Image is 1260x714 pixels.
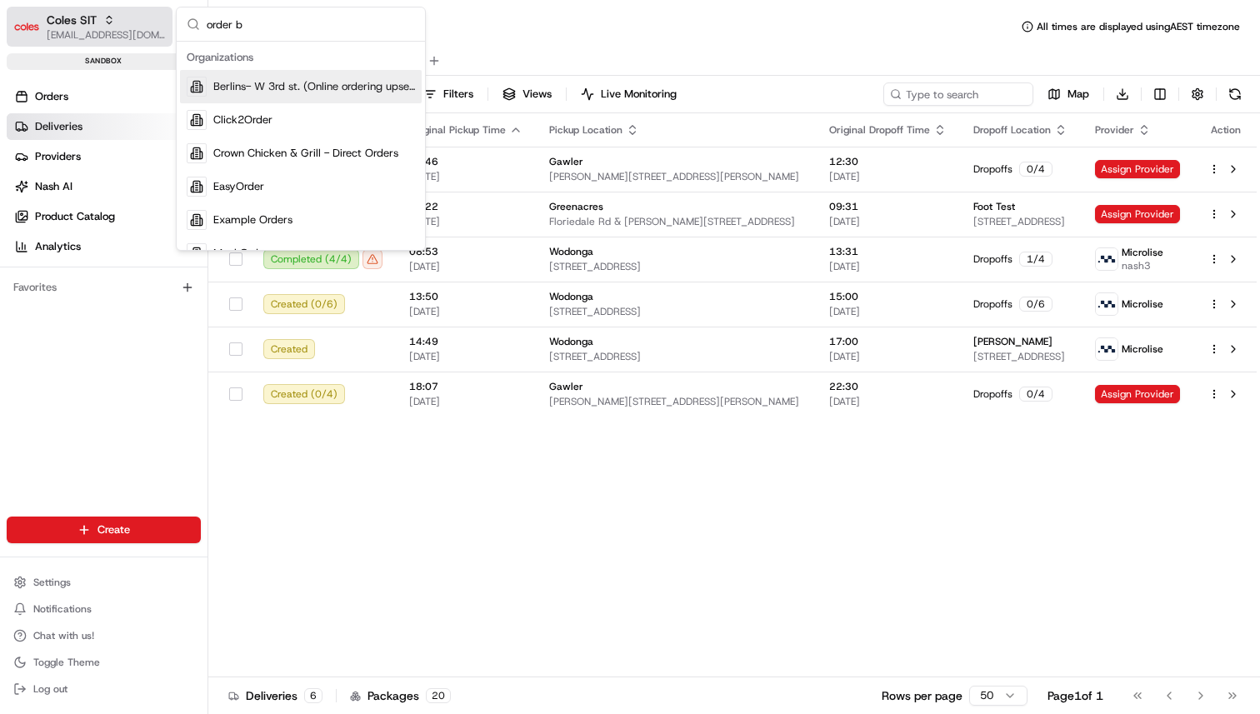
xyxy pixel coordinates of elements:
div: 0 / 4 [1019,387,1052,402]
a: Powered byPylon [117,367,202,381]
span: Gawler [549,155,583,168]
button: Toggle Theme [7,651,201,674]
div: Page 1 of 1 [1047,687,1103,704]
span: 08:22 [409,200,522,213]
div: Packages [350,687,451,704]
span: Assign Provider [1095,385,1180,403]
div: 💻 [141,329,154,342]
span: [PERSON_NAME][STREET_ADDRESS][PERSON_NAME] [549,395,802,408]
img: 4281594248423_2fcf9dad9f2a874258b8_72.png [35,159,65,189]
span: Greenacres [549,200,603,213]
span: [DATE] [409,350,522,363]
span: Original Dropoff Time [829,123,930,137]
img: microlise_logo.jpeg [1096,248,1117,270]
div: 6 [304,688,322,703]
button: See all [258,213,303,233]
span: 13:50 [409,290,522,303]
span: [STREET_ADDRESS] [549,305,802,318]
a: 💻API Documentation [134,321,274,351]
div: Deliveries [228,687,322,704]
span: Crown Chicken & Grill - Direct Orders [213,146,398,161]
div: Past conversations [17,217,112,230]
div: Suggestions [177,42,425,250]
span: Microlise [1122,246,1163,259]
span: Deliveries [35,119,82,134]
span: Product Catalog [35,209,115,224]
span: Knowledge Base [33,327,127,344]
button: Start new chat [283,164,303,184]
span: Notifications [33,602,92,616]
span: Providers [35,149,81,164]
a: 📗Knowledge Base [10,321,134,351]
span: Pylon [166,368,202,381]
span: Original Pickup Time [409,123,506,137]
span: Dropoffs [973,252,1012,266]
a: Providers [7,143,207,170]
span: nash3 [1122,259,1163,272]
span: Orders [35,89,68,104]
a: Nash AI [7,173,207,200]
button: Coles SITColes SIT[EMAIL_ADDRESS][DOMAIN_NAME] [7,7,172,47]
span: All times are displayed using AEST timezone [1037,20,1240,33]
span: Floriedale Rd & [PERSON_NAME][STREET_ADDRESS] [549,215,802,228]
span: Analytics [35,239,81,254]
button: Notifications [7,597,201,621]
span: [DATE] [829,170,947,183]
span: [STREET_ADDRESS] [549,260,802,273]
span: [DATE] [409,170,522,183]
button: Map [1040,82,1097,106]
button: [EMAIL_ADDRESS][DOMAIN_NAME] [47,28,166,42]
span: Map [1067,87,1089,102]
span: [DATE] [829,215,947,228]
span: Pickup Location [549,123,622,137]
button: Refresh [1223,82,1247,106]
span: Wodonga [549,335,593,348]
input: Clear [43,107,275,125]
span: Toggle Theme [33,656,100,669]
span: Create [97,522,130,537]
img: Coles SIT [13,13,40,40]
span: Wodonga [549,245,593,258]
div: sandbox [7,53,201,70]
input: Search... [207,7,415,41]
span: [STREET_ADDRESS] [973,215,1069,228]
span: • [138,258,144,272]
span: Microlise [1122,342,1163,356]
span: [STREET_ADDRESS] [549,350,802,363]
span: [PERSON_NAME] [52,258,135,272]
button: Settings [7,571,201,594]
span: [DATE] [829,305,947,318]
button: Create [7,517,201,543]
span: 08:53 [409,245,522,258]
span: [DATE] [147,258,182,272]
span: Provider [1095,123,1134,137]
span: [DATE] [829,395,947,408]
span: 15:00 [829,290,947,303]
span: [DATE] [409,395,522,408]
div: 0 / 6 [1019,297,1052,312]
span: Dropoffs [973,297,1012,311]
div: 1 / 4 [1019,252,1052,267]
span: [DATE] [409,305,522,318]
span: Click2Order [213,112,272,127]
img: microlise_logo.jpeg [1096,338,1117,360]
span: Settings [33,576,71,589]
a: Orders [7,83,207,110]
span: [DATE] [409,260,522,273]
div: 📗 [17,329,30,342]
button: Log out [7,677,201,701]
span: 22:30 [829,380,947,393]
span: [DATE] [829,260,947,273]
span: EasyOrder [213,179,264,194]
p: Rows per page [882,687,962,704]
span: Dropoff Location [973,123,1051,137]
span: Meal Order [213,246,268,261]
span: 12:30 [829,155,947,168]
span: 07:46 [409,155,522,168]
div: Favorites [7,274,201,301]
span: Example Orders [213,212,292,227]
span: Berlins- W 3rd st. (Online ordering upsell) [213,79,415,94]
input: Type to search [883,82,1033,106]
span: 13:31 [829,245,947,258]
